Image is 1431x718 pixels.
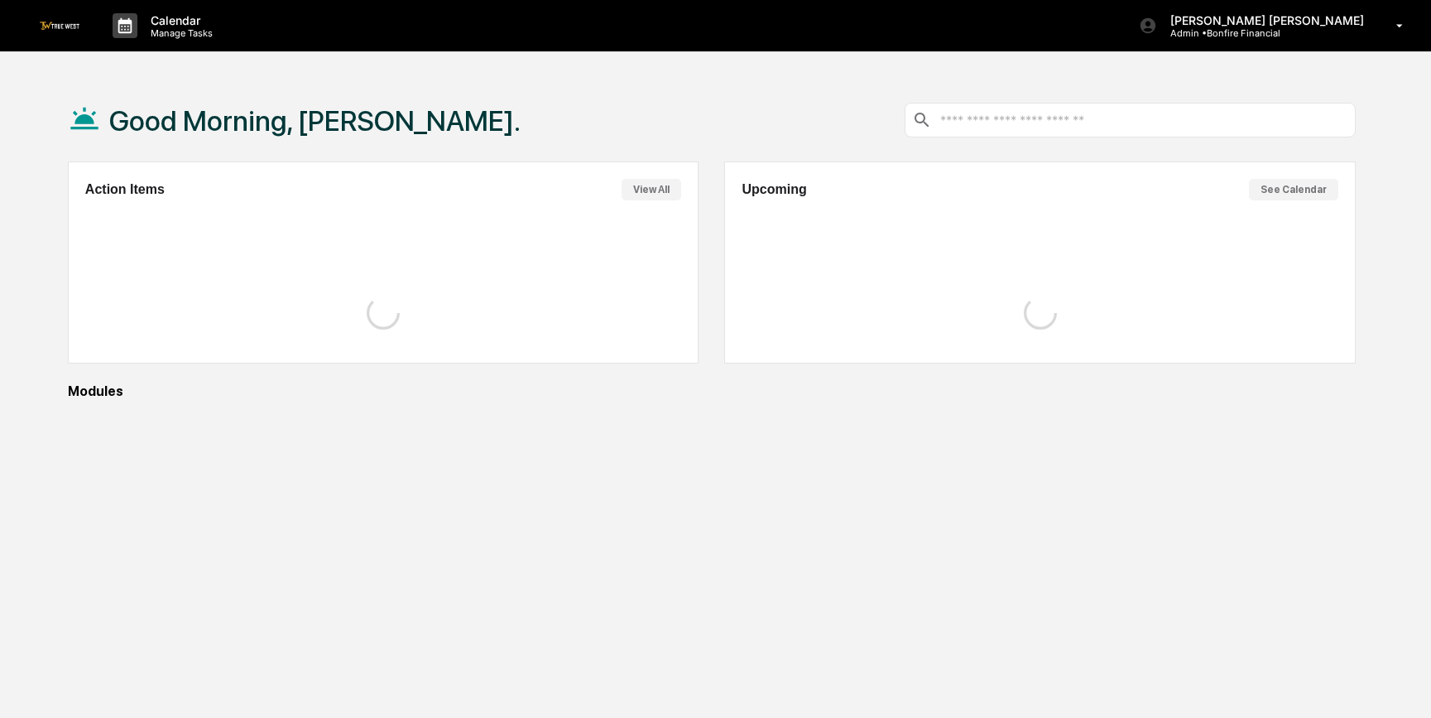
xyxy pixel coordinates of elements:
h2: Action Items [85,182,165,197]
p: Admin • Bonfire Financial [1157,27,1311,39]
h2: Upcoming [742,182,806,197]
p: [PERSON_NAME] [PERSON_NAME] [1157,13,1372,27]
div: Modules [68,383,1356,399]
img: logo [40,22,79,29]
button: See Calendar [1249,179,1338,200]
p: Manage Tasks [137,27,221,39]
p: Calendar [137,13,221,27]
h1: Good Morning, [PERSON_NAME]. [109,104,521,137]
button: View All [622,179,681,200]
